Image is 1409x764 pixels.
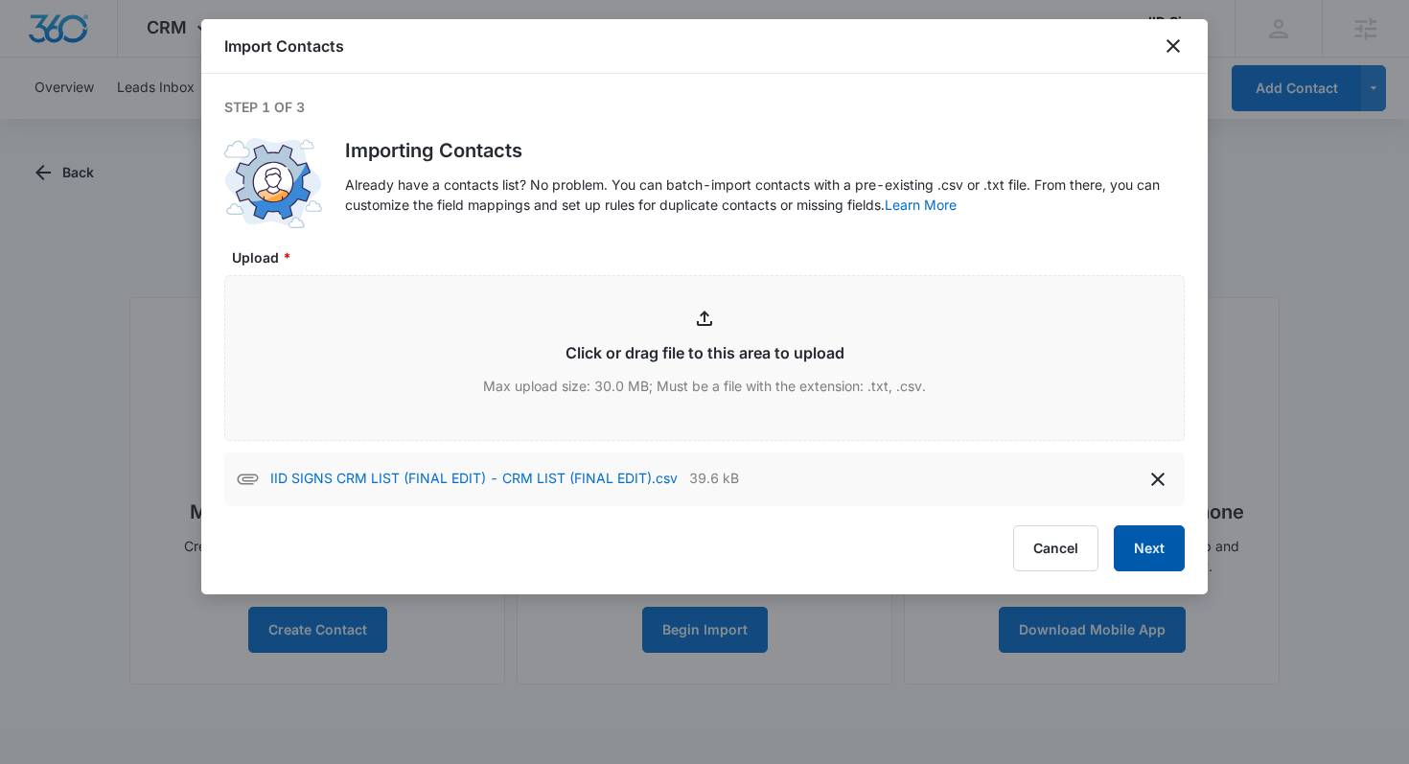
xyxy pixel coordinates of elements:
button: Next [1114,525,1185,571]
h1: Import Contacts [224,35,344,58]
a: Learn More [885,197,957,213]
p: IID SIGNS CRM LIST (FINAL EDIT) - CRM LIST (FINAL EDIT).csv [270,468,678,491]
button: close [1162,35,1185,58]
p: 39.6 kB [689,468,739,491]
p: Step 1 of 3 [224,97,1185,117]
button: Cancel [1013,525,1098,571]
button: delete [1143,464,1173,495]
label: Upload [232,247,1192,267]
p: Already have a contacts list? No problem. You can batch-import contacts with a pre-existing .csv ... [345,174,1185,215]
h1: Importing Contacts [345,136,1185,165]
